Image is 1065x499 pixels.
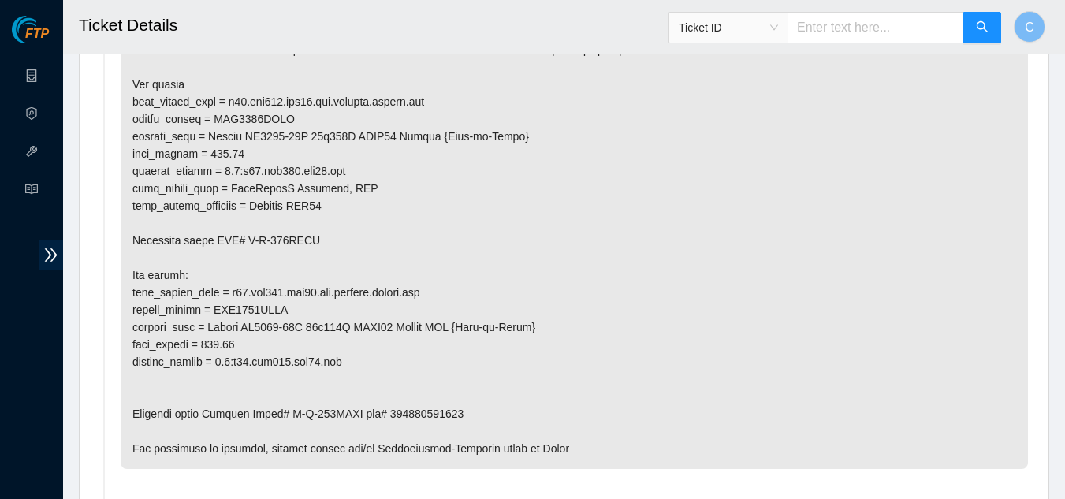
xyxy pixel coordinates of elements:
[25,27,49,42] span: FTP
[963,12,1001,43] button: search
[25,176,38,207] span: read
[1025,17,1034,37] span: C
[1014,11,1045,43] button: C
[39,240,63,270] span: double-right
[12,28,49,49] a: Akamai TechnologiesFTP
[788,12,964,43] input: Enter text here...
[12,16,80,43] img: Akamai Technologies
[679,16,778,39] span: Ticket ID
[976,20,989,35] span: search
